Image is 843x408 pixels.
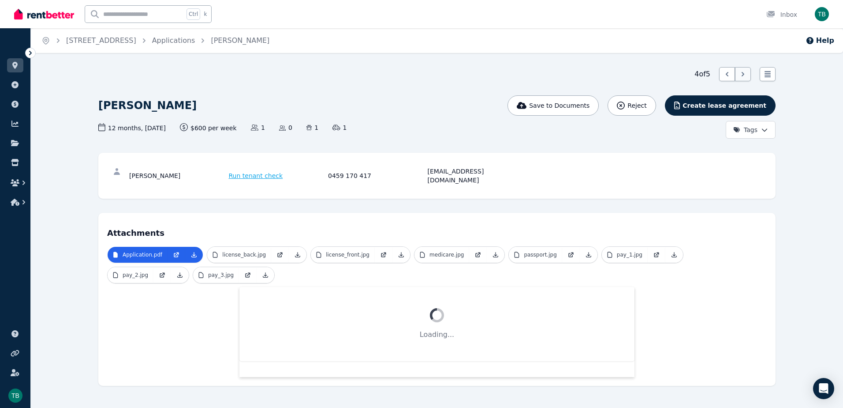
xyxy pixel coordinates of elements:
span: Ctrl [187,8,200,20]
a: Open in new Tab [271,247,289,263]
p: Application.pdf [123,251,162,258]
span: k [204,11,207,18]
span: 12 months , [DATE] [98,123,166,132]
p: pay_2.jpg [123,272,148,279]
p: Loading... [261,329,613,340]
span: Reject [627,101,646,110]
p: medicare.jpg [429,251,464,258]
a: Open in new Tab [153,267,171,283]
div: [PERSON_NAME] [129,167,226,185]
a: Download Attachment [665,247,683,263]
a: Open in new Tab [168,247,185,263]
a: license_back.jpg [207,247,271,263]
a: Applications [152,36,195,45]
nav: Breadcrumb [31,28,280,53]
button: Reject [608,95,656,116]
a: Download Attachment [580,247,597,263]
a: license_front.jpg [311,247,375,263]
a: Download Attachment [392,247,410,263]
a: Open in new Tab [648,247,665,263]
a: Download Attachment [289,247,306,263]
a: [PERSON_NAME] [211,36,269,45]
a: [STREET_ADDRESS] [66,36,136,45]
h1: [PERSON_NAME] [98,98,197,113]
p: passport.jpg [524,251,556,258]
img: Tillyck Bevins [8,389,22,403]
div: 0459 170 417 [328,167,425,185]
span: 0 [279,123,292,132]
img: RentBetter [14,8,74,21]
p: license_back.jpg [222,251,266,258]
a: Open in new Tab [562,247,580,263]
span: 4 of 5 [694,69,710,79]
a: Application.pdf [108,247,168,263]
button: Help [806,35,834,46]
span: Create lease agreement [683,101,766,110]
a: medicare.jpg [414,247,469,263]
a: Download Attachment [171,267,189,283]
a: Open in new Tab [375,247,392,263]
a: Open in new Tab [469,247,487,263]
span: Run tenant check [229,171,283,180]
a: passport.jpg [509,247,562,263]
a: Download Attachment [185,247,203,263]
a: pay_3.jpg [193,267,239,283]
div: Open Intercom Messenger [813,378,834,399]
div: [EMAIL_ADDRESS][DOMAIN_NAME] [428,167,525,185]
a: pay_2.jpg [108,267,153,283]
span: 1 [306,123,318,132]
p: pay_1.jpg [617,251,642,258]
button: Save to Documents [507,95,599,116]
img: Tillyck Bevins [815,7,829,21]
span: Save to Documents [529,101,589,110]
button: Tags [726,121,776,139]
button: Create lease agreement [665,95,776,116]
p: license_front.jpg [326,251,369,258]
span: $600 per week [180,123,237,132]
span: Tags [733,125,757,134]
a: Download Attachment [257,267,274,283]
h4: Attachments [107,222,767,239]
span: 1 [332,123,347,132]
div: Inbox [766,10,797,19]
p: pay_3.jpg [208,272,234,279]
a: Download Attachment [487,247,504,263]
span: 1 [251,123,265,132]
a: Open in new Tab [239,267,257,283]
a: pay_1.jpg [602,247,648,263]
